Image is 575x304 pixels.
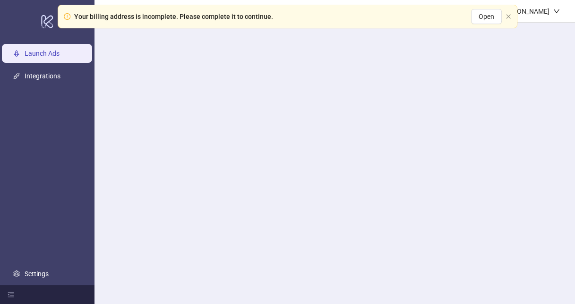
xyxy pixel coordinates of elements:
span: close [506,14,511,19]
span: menu-fold [8,291,14,298]
span: down [553,8,560,15]
div: Your billing address is incomplete. Please complete it to continue. [74,11,273,22]
button: close [506,14,511,20]
div: [PERSON_NAME] [495,6,553,17]
a: Settings [25,270,49,278]
a: Launch Ads [25,50,60,58]
span: exclamation-circle [64,13,70,20]
button: Open [471,9,502,24]
span: Open [479,13,494,20]
a: Integrations [25,73,60,80]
